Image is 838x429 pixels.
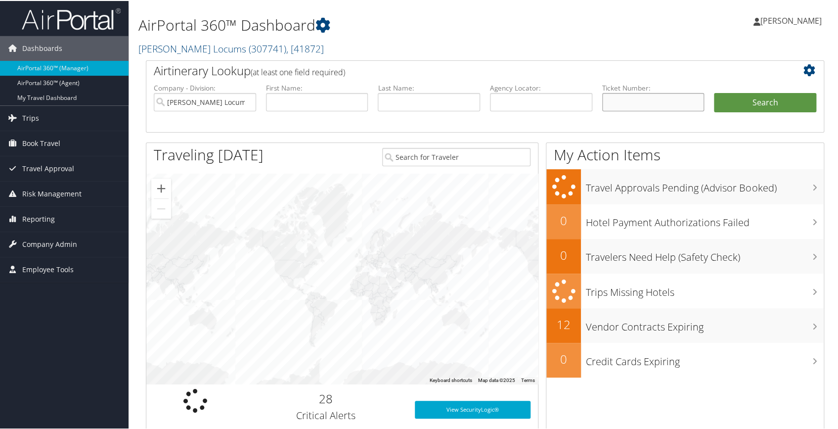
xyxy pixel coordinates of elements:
[151,178,171,197] button: Zoom in
[430,376,472,383] button: Keyboard shortcuts
[22,6,121,30] img: airportal-logo.png
[478,377,515,382] span: Map data ©2025
[586,349,824,368] h3: Credit Cards Expiring
[586,244,824,263] h3: Travelers Need Help (Safety Check)
[602,82,705,92] label: Ticket Number:
[760,14,822,25] span: [PERSON_NAME]
[546,315,581,332] h2: 12
[266,82,368,92] label: First Name:
[586,314,824,333] h3: Vendor Contracts Expiring
[249,41,286,54] span: ( 307741 )
[586,175,824,194] h3: Travel Approvals Pending (Advisor Booked)
[138,41,324,54] a: [PERSON_NAME] Locums
[546,342,824,377] a: 0Credit Cards Expiring
[415,400,530,418] a: View SecurityLogic®
[546,246,581,263] h2: 0
[586,210,824,229] h3: Hotel Payment Authorizations Failed
[286,41,324,54] span: , [ 41872 ]
[753,5,832,35] a: [PERSON_NAME]
[138,14,601,35] h1: AirPortal 360™ Dashboard
[382,147,530,165] input: Search for Traveler
[546,307,824,342] a: 12Vendor Contracts Expiring
[22,130,60,155] span: Book Travel
[22,206,55,231] span: Reporting
[546,203,824,238] a: 0Hotel Payment Authorizations Failed
[252,389,400,406] h2: 28
[154,82,256,92] label: Company - Division:
[546,168,824,203] a: Travel Approvals Pending (Advisor Booked)
[521,377,535,382] a: Terms (opens in new tab)
[149,370,181,383] a: Open this area in Google Maps (opens a new window)
[546,238,824,273] a: 0Travelers Need Help (Safety Check)
[22,105,39,130] span: Trips
[154,143,264,164] h1: Traveling [DATE]
[546,143,824,164] h1: My Action Items
[586,280,824,298] h3: Trips Missing Hotels
[151,198,171,218] button: Zoom out
[22,231,77,256] span: Company Admin
[546,211,581,228] h2: 0
[154,61,760,78] h2: Airtinerary Lookup
[149,370,181,383] img: Google
[546,273,824,308] a: Trips Missing Hotels
[546,350,581,367] h2: 0
[22,35,62,60] span: Dashboards
[378,82,480,92] label: Last Name:
[490,82,592,92] label: Agency Locator:
[251,66,345,77] span: (at least one field required)
[714,92,816,112] button: Search
[22,181,82,205] span: Risk Management
[252,408,400,422] h3: Critical Alerts
[22,155,74,180] span: Travel Approval
[22,256,74,281] span: Employee Tools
